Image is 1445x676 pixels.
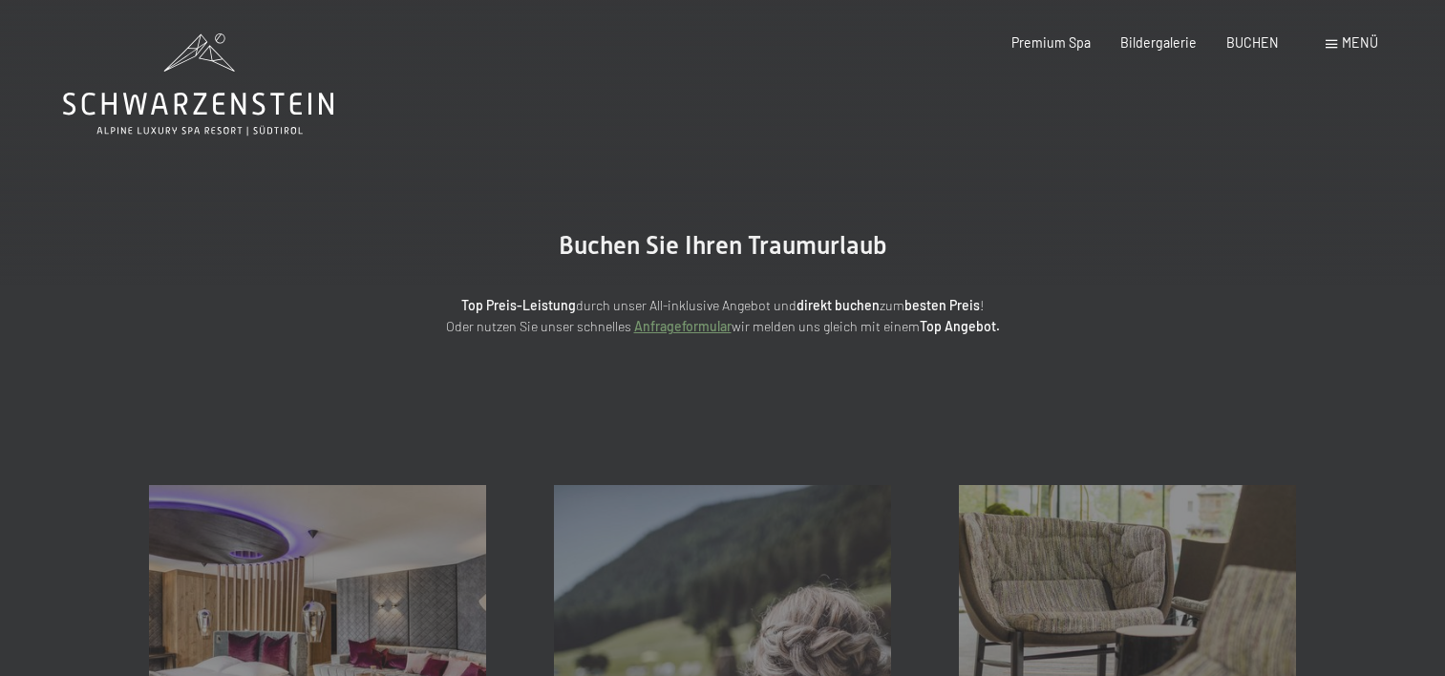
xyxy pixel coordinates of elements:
[920,318,1000,334] strong: Top Angebot.
[904,297,980,313] strong: besten Preis
[461,297,576,313] strong: Top Preis-Leistung
[634,318,732,334] a: Anfrageformular
[797,297,880,313] strong: direkt buchen
[1226,34,1279,51] a: BUCHEN
[559,231,887,260] span: Buchen Sie Ihren Traumurlaub
[1342,34,1378,51] span: Menü
[1011,34,1091,51] a: Premium Spa
[1120,34,1197,51] a: Bildergalerie
[303,295,1143,338] p: durch unser All-inklusive Angebot und zum ! Oder nutzen Sie unser schnelles wir melden uns gleich...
